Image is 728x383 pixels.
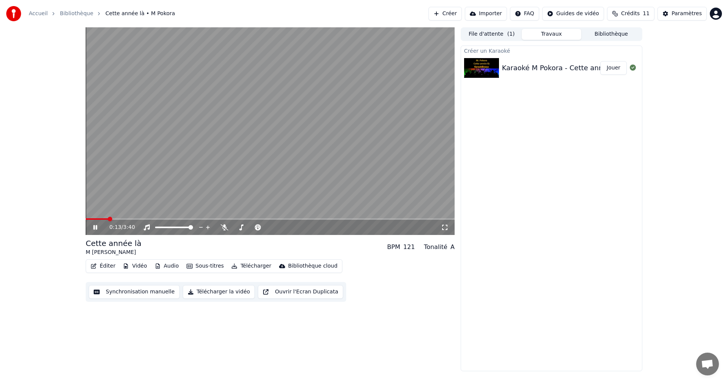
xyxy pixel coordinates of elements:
button: Guides de vidéo [542,7,604,20]
div: Créer un Karaoké [461,46,642,55]
button: Importer [465,7,507,20]
div: / [110,224,128,231]
div: Tonalité [424,243,447,252]
button: Télécharger la vidéo [183,285,255,299]
button: Audio [152,261,182,271]
button: Bibliothèque [581,29,641,40]
button: Ouvrir l'Ecran Duplicata [258,285,343,299]
button: Télécharger [228,261,274,271]
span: Cette année là • M Pokora [105,10,175,17]
button: FAQ [510,7,539,20]
div: M [PERSON_NAME] [86,249,141,256]
button: Éditer [88,261,118,271]
a: Accueil [29,10,48,17]
button: Créer [428,7,462,20]
button: Travaux [522,29,582,40]
nav: breadcrumb [29,10,175,17]
button: File d'attente [462,29,522,40]
button: Synchronisation manuelle [89,285,180,299]
div: A [450,243,455,252]
button: Jouer [600,61,627,75]
span: 0:13 [110,224,121,231]
div: BPM [387,243,400,252]
a: Bibliothèque [60,10,93,17]
span: Crédits [621,10,640,17]
img: youka [6,6,21,21]
div: 121 [403,243,415,252]
span: 11 [643,10,650,17]
button: Paramètres [657,7,707,20]
div: Cette année là [86,238,141,249]
span: 3:40 [123,224,135,231]
div: Paramètres [672,10,702,17]
a: Ouvrir le chat [696,353,719,375]
span: ( 1 ) [507,30,515,38]
button: Crédits11 [607,7,654,20]
button: Vidéo [120,261,150,271]
div: Karaoké M Pokora - Cette année là [502,63,620,73]
div: Bibliothèque cloud [288,262,337,270]
button: Sous-titres [184,261,227,271]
